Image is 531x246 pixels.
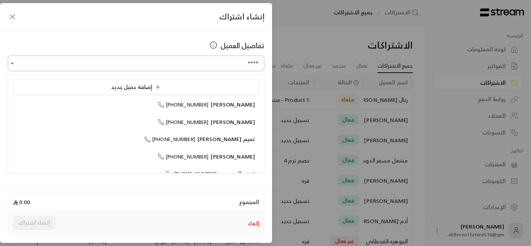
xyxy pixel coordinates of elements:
[111,82,164,92] span: إضافة عميل جديد
[211,152,255,161] span: [PERSON_NAME]
[248,220,259,227] button: إلغاء
[219,169,255,178] span: تميم المسعود
[197,134,255,144] span: تميم [PERSON_NAME]
[211,99,255,109] span: [PERSON_NAME]
[239,198,259,206] span: المجموع
[158,152,209,161] span: [PHONE_NUMBER]
[219,10,264,23] span: إنشاء اشتراك
[220,40,264,51] span: تفاصيل العميل
[144,135,195,144] span: [PHONE_NUMBER]
[158,100,209,109] span: [PHONE_NUMBER]
[211,117,255,127] span: [PERSON_NAME]
[166,169,217,178] span: [PHONE_NUMBER]
[13,198,30,206] span: 0.00
[8,59,17,68] button: Close
[158,118,209,127] span: [PHONE_NUMBER]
